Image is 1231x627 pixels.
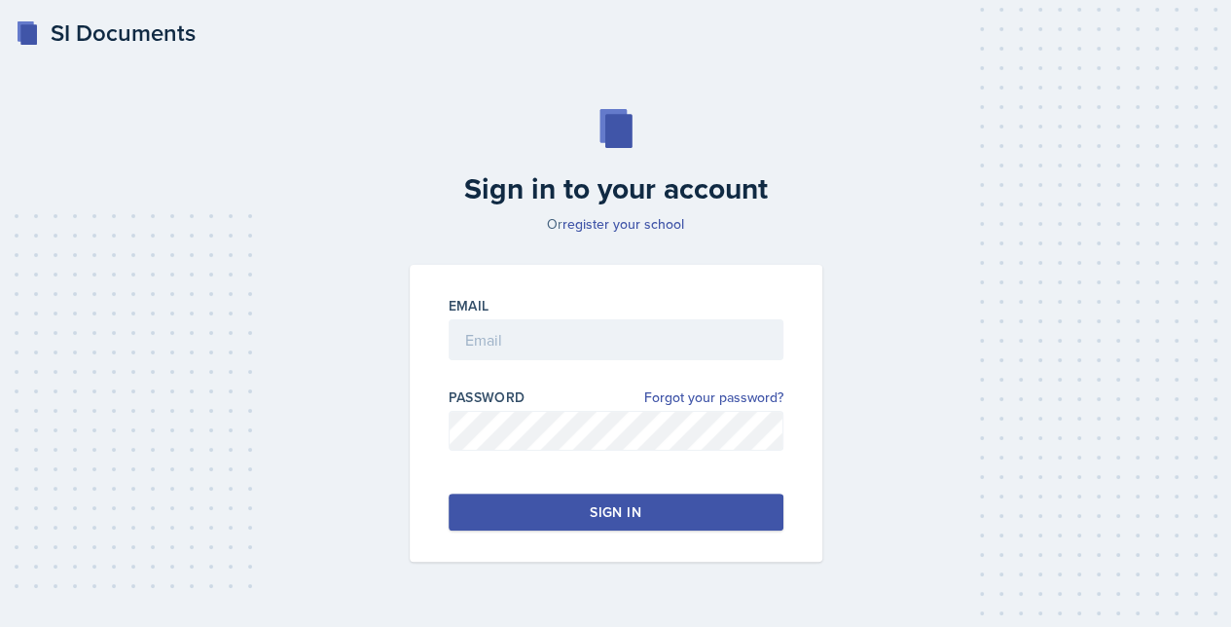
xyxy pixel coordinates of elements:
[644,387,783,408] a: Forgot your password?
[449,494,783,531] button: Sign in
[449,296,489,315] label: Email
[562,214,684,234] a: register your school
[449,319,783,360] input: Email
[398,171,834,206] h2: Sign in to your account
[449,387,525,407] label: Password
[398,214,834,234] p: Or
[16,16,196,51] a: SI Documents
[590,502,640,522] div: Sign in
